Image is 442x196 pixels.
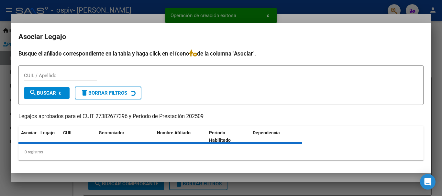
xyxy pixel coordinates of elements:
button: Borrar Filtros [75,87,141,99]
button: Buscar [24,87,70,99]
span: Asociar [21,130,37,135]
mat-icon: search [29,89,37,97]
span: Dependencia [253,130,280,135]
span: Periodo Habilitado [209,130,231,143]
span: Gerenciador [99,130,124,135]
span: CUIL [63,130,73,135]
datatable-header-cell: Dependencia [250,126,302,147]
h2: Asociar Legajo [18,31,424,43]
datatable-header-cell: Periodo Habilitado [206,126,250,147]
span: Legajo [40,130,55,135]
span: Borrar Filtros [81,90,127,96]
mat-icon: delete [81,89,88,97]
datatable-header-cell: Legajo [38,126,61,147]
span: Buscar [29,90,56,96]
datatable-header-cell: Gerenciador [96,126,154,147]
datatable-header-cell: Asociar [18,126,38,147]
datatable-header-cell: CUIL [61,126,96,147]
div: 0 registros [18,144,424,160]
span: Nombre Afiliado [157,130,191,135]
p: Legajos aprobados para el CUIT 27382677396 y Período de Prestación 202509 [18,113,424,121]
h4: Busque el afiliado correspondiente en la tabla y haga click en el ícono de la columna "Asociar". [18,49,424,58]
datatable-header-cell: Nombre Afiliado [154,126,206,147]
div: Open Intercom Messenger [420,174,436,190]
